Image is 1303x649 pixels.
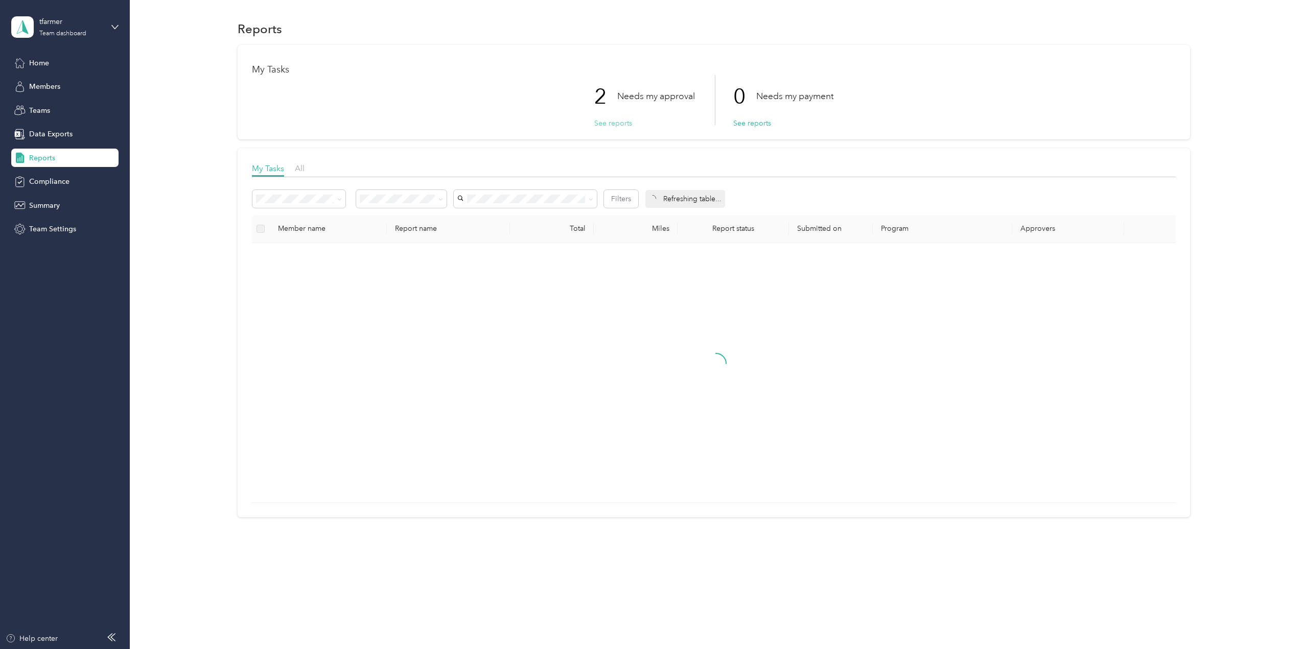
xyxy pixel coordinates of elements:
th: Approvers [1012,215,1124,243]
span: Team Settings [29,224,76,234]
span: Data Exports [29,129,73,139]
div: Member name [278,224,379,233]
div: Team dashboard [39,31,86,37]
th: Submitted on [789,215,873,243]
th: Member name [270,215,387,243]
button: Help center [6,633,58,644]
div: tfarmer [39,16,103,27]
span: Home [29,58,49,68]
p: Needs my payment [756,90,833,103]
span: All [295,163,305,173]
div: Miles [602,224,669,233]
span: Members [29,81,60,92]
th: Report name [387,215,509,243]
span: Report status [686,224,781,233]
button: See reports [733,118,771,129]
span: Compliance [29,176,69,187]
span: Reports [29,153,55,163]
p: Needs my approval [617,90,695,103]
iframe: Everlance-gr Chat Button Frame [1246,592,1303,649]
h1: My Tasks [252,64,1176,75]
span: Summary [29,200,60,211]
p: 0 [733,75,756,118]
button: Filters [604,190,638,208]
span: Teams [29,105,50,116]
div: Refreshing table... [645,190,725,208]
h1: Reports [238,23,282,34]
div: Total [518,224,586,233]
th: Program [873,215,1012,243]
span: My Tasks [252,163,284,173]
p: 2 [594,75,617,118]
button: See reports [594,118,632,129]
